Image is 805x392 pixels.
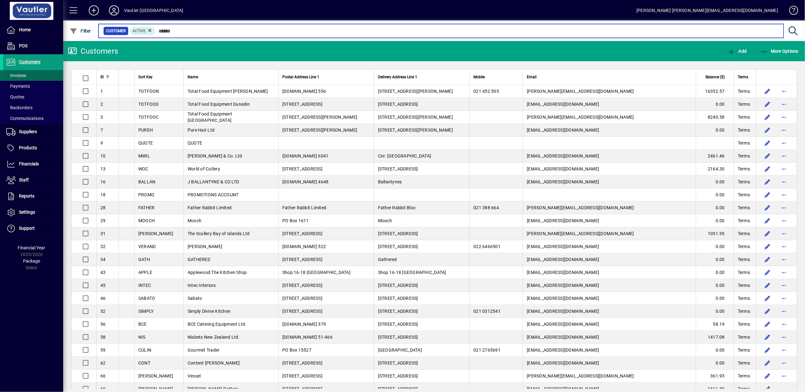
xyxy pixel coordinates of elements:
[68,46,118,56] div: Customers
[378,360,418,365] span: [STREET_ADDRESS]
[138,296,155,301] span: SABATO
[130,27,155,35] mat-chip: Activation Status: Active
[738,269,750,276] span: Terms
[527,373,634,378] span: [PERSON_NAME][EMAIL_ADDRESS][DOMAIN_NAME]
[527,179,599,184] span: [EMAIL_ADDRESS][DOMAIN_NAME]
[473,74,485,80] span: Mobile
[473,205,499,210] span: 021 388 664
[19,226,35,231] span: Support
[138,89,159,94] span: TOTFOON
[473,347,501,353] span: 021 2765691
[738,308,750,314] span: Terms
[188,74,274,80] div: Name
[527,347,599,353] span: [EMAIL_ADDRESS][DOMAIN_NAME]
[760,49,799,54] span: More Options
[696,253,734,266] td: 0.00
[138,231,173,236] span: [PERSON_NAME]
[3,22,63,38] a: Home
[6,116,44,121] span: Communications
[282,74,319,80] span: Postal Address Line 1
[19,145,37,150] span: Products
[138,386,173,391] span: [PERSON_NAME]
[188,335,240,340] span: Nisbets New Zealand Ltd.
[188,166,220,171] span: World of Cutlery
[779,345,789,355] button: More options
[527,335,599,340] span: [EMAIL_ADDRESS][DOMAIN_NAME]
[6,73,26,78] span: Invoices
[762,216,772,226] button: Edit
[100,89,103,94] span: 1
[378,322,418,327] span: [STREET_ADDRESS]
[527,270,599,275] span: [EMAIL_ADDRESS][DOMAIN_NAME]
[282,322,326,327] span: [DOMAIN_NAME] 379
[696,240,734,253] td: 0.00
[138,335,146,340] span: NIS
[188,153,243,158] span: [PERSON_NAME] & Co. Ltd.
[282,102,322,107] span: [STREET_ADDRESS]
[19,27,31,32] span: Home
[138,192,154,197] span: PROMO
[188,74,198,80] span: Name
[696,150,734,163] td: 2461.46
[378,257,397,262] span: Gathered
[527,244,599,249] span: [EMAIL_ADDRESS][DOMAIN_NAME]
[696,175,734,188] td: 0.00
[188,283,216,288] span: Intec Interiors
[100,205,106,210] span: 28
[100,231,106,236] span: 31
[282,373,322,378] span: [STREET_ADDRESS]
[738,230,750,237] span: Terms
[378,244,418,249] span: [STREET_ADDRESS]
[696,357,734,370] td: 0.00
[696,292,734,305] td: 0.00
[3,70,63,81] a: Invoices
[738,373,750,379] span: Terms
[779,280,789,290] button: More options
[527,74,537,80] span: Email
[527,218,599,223] span: [EMAIL_ADDRESS][DOMAIN_NAME]
[282,347,311,353] span: PO Box 15527
[3,205,63,220] a: Settings
[188,128,214,133] span: Pure Hair Ltd
[762,241,772,252] button: Edit
[3,156,63,172] a: Financials
[378,115,453,120] span: [STREET_ADDRESS][PERSON_NAME]
[100,244,106,249] span: 32
[738,74,748,80] span: Terms
[779,358,789,368] button: More options
[779,164,789,174] button: More options
[527,283,599,288] span: [EMAIL_ADDRESS][DOMAIN_NAME]
[378,179,402,184] span: Ballantynes
[738,256,750,263] span: Terms
[3,102,63,113] a: Backorders
[3,124,63,140] a: Suppliers
[779,293,789,303] button: More options
[738,192,750,198] span: Terms
[378,218,392,223] span: Mooch
[138,115,159,120] span: TOTFOOC
[738,334,750,340] span: Terms
[100,270,106,275] span: 43
[138,347,151,353] span: CULIN
[779,306,789,316] button: More options
[3,140,63,156] a: Products
[378,102,418,107] span: [STREET_ADDRESS]
[138,140,153,146] span: QUOTE
[100,309,106,314] span: 52
[738,88,750,94] span: Terms
[779,332,789,342] button: More options
[138,360,150,365] span: CONT
[100,296,106,301] span: 46
[779,229,789,239] button: More options
[527,309,599,314] span: [EMAIL_ADDRESS][DOMAIN_NAME]
[762,151,772,161] button: Edit
[527,89,634,94] span: [PERSON_NAME][EMAIL_ADDRESS][DOMAIN_NAME]
[138,179,156,184] span: BALLAN
[696,214,734,227] td: 0.00
[779,138,789,148] button: More options
[282,89,326,94] span: [DOMAIN_NAME] 556
[188,322,245,327] span: BCE Catering Equipment Ltd
[527,257,599,262] span: [EMAIL_ADDRESS][DOMAIN_NAME]
[138,283,151,288] span: INTEC
[6,84,30,89] span: Payments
